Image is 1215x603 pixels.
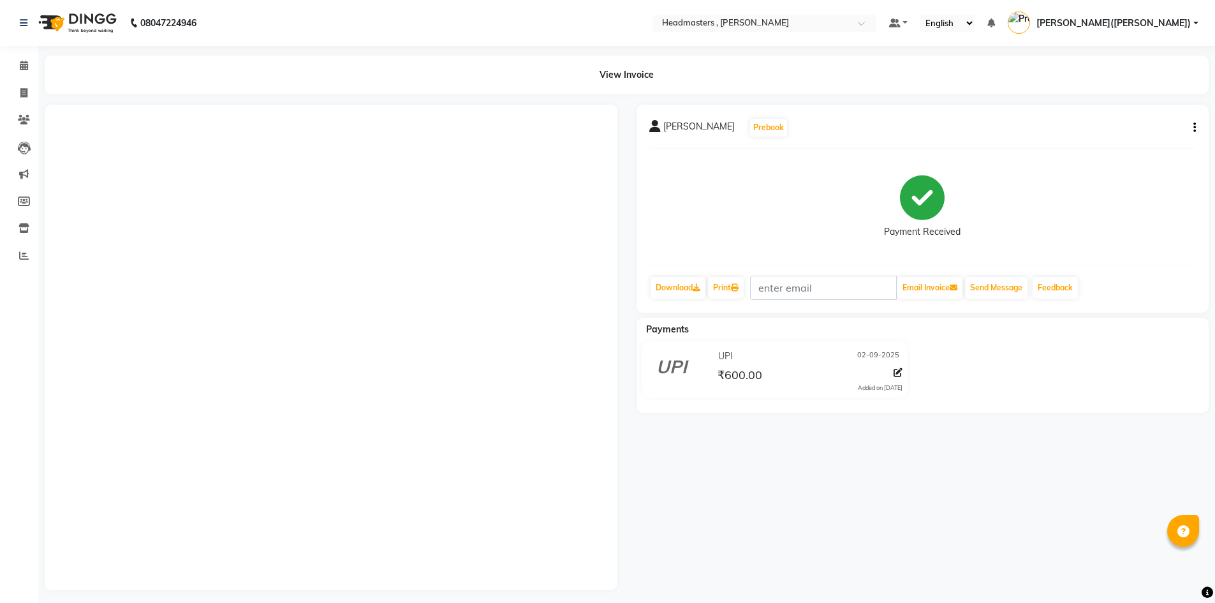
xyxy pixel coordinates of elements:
[651,277,705,299] a: Download
[965,277,1027,299] button: Send Message
[1008,11,1030,34] img: Pramod gupta(shaurya)
[718,368,762,385] span: ₹600.00
[857,350,899,363] span: 02-09-2025
[750,119,787,137] button: Prebook
[646,324,689,335] span: Payments
[858,383,902,392] div: Added on [DATE]
[33,5,120,41] img: logo
[140,5,196,41] b: 08047224946
[1161,552,1202,590] iframe: chat widget
[708,277,744,299] a: Print
[663,120,735,138] span: [PERSON_NAME]
[1033,277,1078,299] a: Feedback
[897,277,962,299] button: Email Invoice
[884,225,961,239] div: Payment Received
[718,350,733,363] span: UPI
[750,276,897,300] input: enter email
[45,56,1209,94] div: View Invoice
[1036,17,1191,30] span: [PERSON_NAME]([PERSON_NAME])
